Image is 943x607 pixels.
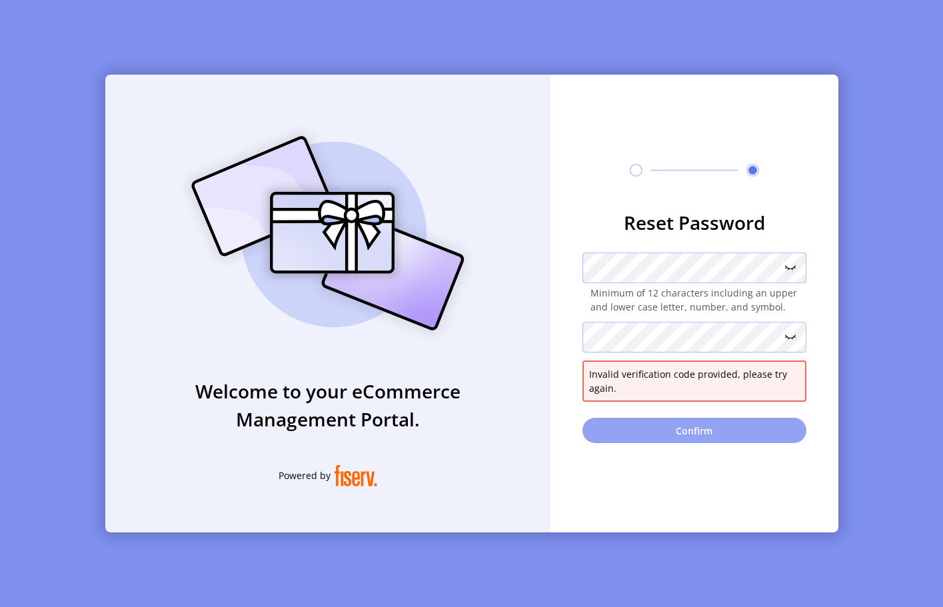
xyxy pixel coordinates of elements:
span: Minimum of 12 characters including an upper and lower case letter, number, and symbol. [582,286,806,314]
h3: Welcome to your eCommerce Management Portal. [105,377,550,433]
button: Confirm [582,418,806,443]
img: card_Illustration.svg [171,121,484,345]
h3: Reset Password [582,209,806,237]
span: Powered by [279,468,331,482]
span: Invalid verification code provided, please try again. [589,367,800,395]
